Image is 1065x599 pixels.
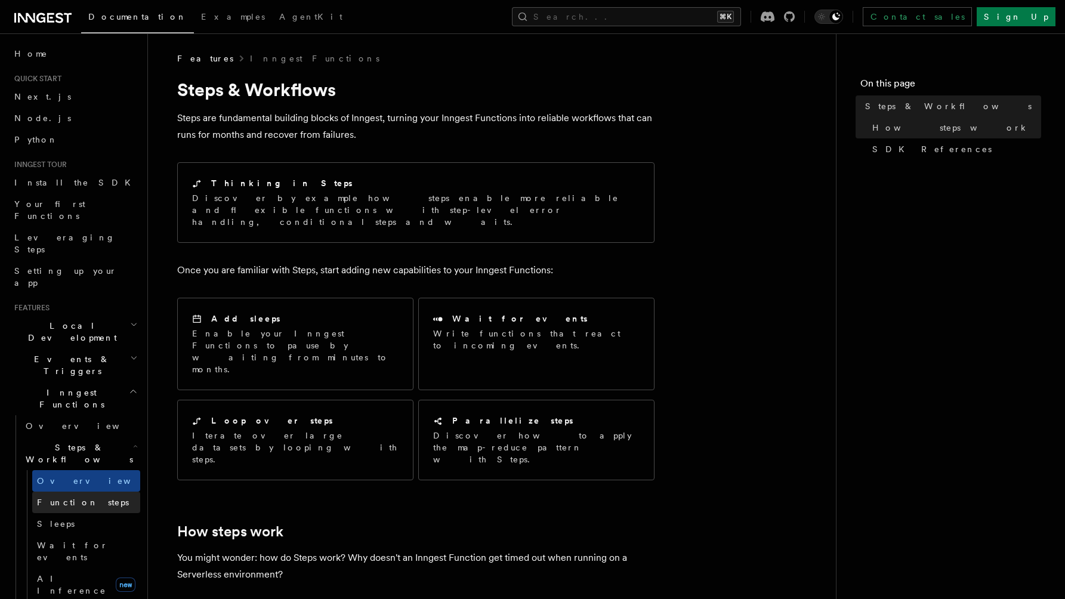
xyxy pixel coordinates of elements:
kbd: ⌘K [717,11,734,23]
span: Setting up your app [14,266,117,288]
p: Discover by example how steps enable more reliable and flexible functions with step-level error h... [192,192,640,228]
span: Events & Triggers [10,353,130,377]
a: Inngest Functions [250,53,379,64]
span: Install the SDK [14,178,138,187]
h2: Parallelize steps [452,415,573,427]
p: Discover how to apply the map-reduce pattern with Steps. [433,430,640,465]
span: Next.js [14,92,71,101]
a: Loop over stepsIterate over large datasets by looping with steps. [177,400,413,480]
span: Home [14,48,48,60]
h2: Add sleeps [211,313,280,325]
a: AgentKit [272,4,350,32]
p: Enable your Inngest Functions to pause by waiting from minutes to months. [192,328,399,375]
span: Overview [37,476,160,486]
a: Sleeps [32,513,140,535]
a: Sign Up [977,7,1055,26]
p: Steps are fundamental building blocks of Inngest, turning your Inngest Functions into reliable wo... [177,110,655,143]
p: Once you are familiar with Steps, start adding new capabilities to your Inngest Functions: [177,262,655,279]
span: Sleeps [37,519,75,529]
p: You might wonder: how do Steps work? Why doesn't an Inngest Function get timed out when running o... [177,549,655,583]
span: Python [14,135,58,144]
a: Overview [21,415,140,437]
h2: Thinking in Steps [211,177,353,189]
span: Inngest tour [10,160,67,169]
a: Steps & Workflows [860,95,1041,117]
span: Features [10,303,50,313]
a: Function steps [32,492,140,513]
p: Iterate over large datasets by looping with steps. [192,430,399,465]
span: AgentKit [279,12,342,21]
a: Parallelize stepsDiscover how to apply the map-reduce pattern with Steps. [418,400,655,480]
span: Quick start [10,74,61,84]
span: Examples [201,12,265,21]
a: Wait for events [32,535,140,568]
a: Next.js [10,86,140,107]
a: Python [10,129,140,150]
a: Documentation [81,4,194,33]
a: Leveraging Steps [10,227,140,260]
a: How steps work [177,523,283,540]
button: Local Development [10,315,140,348]
span: Steps & Workflows [865,100,1032,112]
span: Steps & Workflows [21,441,133,465]
h1: Steps & Workflows [177,79,655,100]
p: Write functions that react to incoming events. [433,328,640,351]
a: Examples [194,4,272,32]
h2: Loop over steps [211,415,333,427]
a: Install the SDK [10,172,140,193]
span: Your first Functions [14,199,85,221]
span: Wait for events [37,541,108,562]
span: Features [177,53,233,64]
a: Overview [32,470,140,492]
span: Documentation [88,12,187,21]
span: Inngest Functions [10,387,129,410]
button: Toggle dark mode [814,10,843,24]
a: Your first Functions [10,193,140,227]
span: Function steps [37,498,129,507]
a: How steps work [868,117,1041,138]
span: AI Inference [37,574,106,595]
h4: On this page [860,76,1041,95]
a: SDK References [868,138,1041,160]
span: Leveraging Steps [14,233,115,254]
span: Node.js [14,113,71,123]
h2: Wait for events [452,313,588,325]
span: new [116,578,135,592]
button: Search...⌘K [512,7,741,26]
a: Contact sales [863,7,972,26]
span: SDK References [872,143,992,155]
span: Overview [26,421,149,431]
button: Steps & Workflows [21,437,140,470]
a: Thinking in StepsDiscover by example how steps enable more reliable and flexible functions with s... [177,162,655,243]
span: Local Development [10,320,130,344]
button: Events & Triggers [10,348,140,382]
a: Wait for eventsWrite functions that react to incoming events. [418,298,655,390]
a: Node.js [10,107,140,129]
a: Add sleepsEnable your Inngest Functions to pause by waiting from minutes to months. [177,298,413,390]
button: Inngest Functions [10,382,140,415]
span: How steps work [872,122,1029,134]
a: Setting up your app [10,260,140,294]
a: Home [10,43,140,64]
